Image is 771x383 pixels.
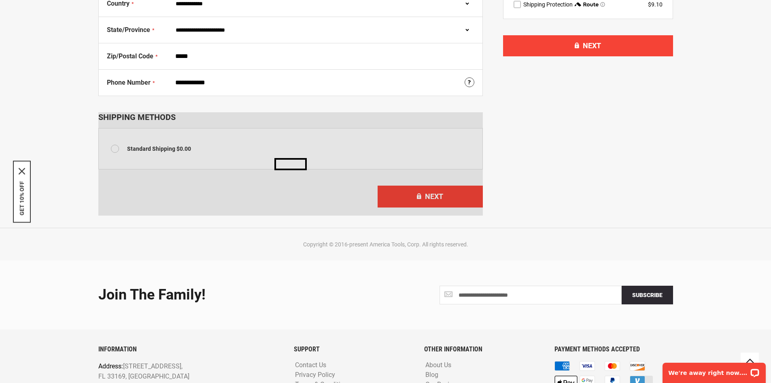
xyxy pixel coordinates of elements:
span: Shipping Protection [523,1,573,8]
a: Blog [423,371,440,379]
div: Join the Family! [98,287,380,303]
span: Learn more [600,2,605,7]
span: Address: [98,362,123,370]
h6: PAYMENT METHODS ACCEPTED [554,346,673,353]
div: route shipping protection selector element [514,0,663,9]
div: Copyright © 2016-present America Tools, Corp. All rights reserved. [96,240,675,248]
a: Privacy Policy [293,371,337,379]
h6: INFORMATION [98,346,282,353]
svg: close icon [19,168,25,174]
button: Next [503,35,673,56]
a: Contact Us [293,362,328,369]
span: Zip/Postal Code [107,52,153,60]
a: About Us [423,362,453,369]
h6: OTHER INFORMATION [424,346,542,353]
button: GET 10% OFF [19,181,25,215]
span: Next [583,41,601,50]
p: [STREET_ADDRESS], FL 33169, [GEOGRAPHIC_DATA] [98,361,245,382]
span: State/Province [107,26,150,34]
span: Phone Number [107,79,151,86]
span: Subscribe [632,292,663,298]
iframe: LiveChat chat widget [657,357,771,383]
button: Subscribe [622,286,673,304]
img: Loading... [274,158,307,170]
button: Close [19,168,25,174]
div: $9.10 [648,0,663,9]
h6: SUPPORT [294,346,412,353]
